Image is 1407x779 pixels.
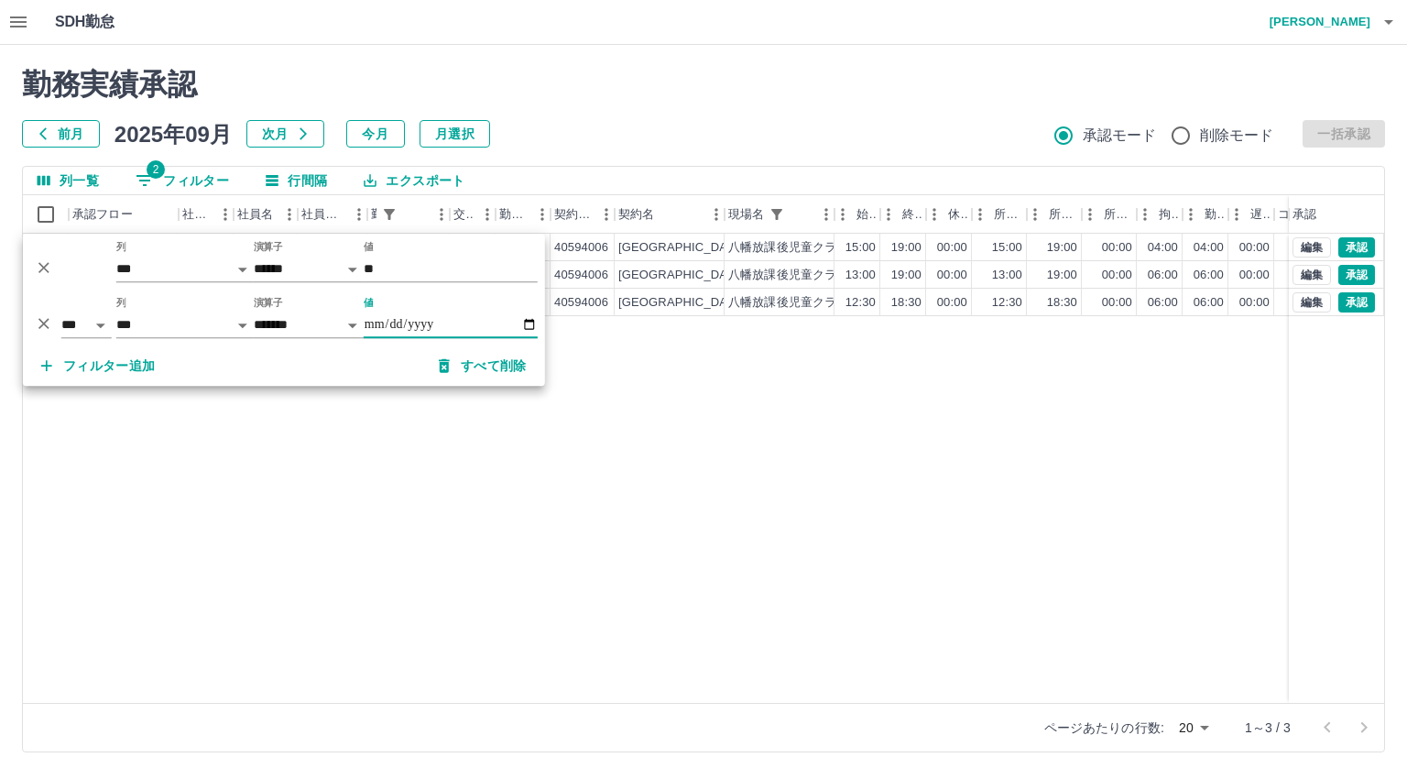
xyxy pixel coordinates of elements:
[182,195,212,234] div: 社員番号
[845,294,876,312] div: 12:30
[948,195,968,234] div: 休憩
[237,195,273,234] div: 社員名
[728,195,764,234] div: 現場名
[992,239,1022,257] div: 15:00
[618,239,745,257] div: [GEOGRAPHIC_DATA]
[891,267,922,284] div: 19:00
[424,349,541,382] button: すべて削除
[880,195,926,234] div: 終業
[1104,195,1133,234] div: 所定休憩
[1044,719,1164,737] p: ページあたりの行数:
[554,195,593,234] div: 契約コード
[69,195,179,234] div: 承認フロー
[276,201,303,228] button: メニュー
[1102,267,1132,284] div: 00:00
[1047,267,1077,284] div: 19:00
[1137,195,1183,234] div: 拘束
[179,195,234,234] div: 社員番号
[450,195,496,234] div: 交通費
[346,120,405,148] button: 今月
[1239,239,1270,257] div: 00:00
[1228,195,1274,234] div: 遅刻等
[345,201,373,228] button: メニュー
[23,167,114,194] button: 列選択
[367,195,450,234] div: 勤務日
[116,240,126,254] label: 列
[1194,294,1224,312] div: 06:00
[1338,292,1375,313] button: 承認
[234,195,298,234] div: 社員名
[529,201,556,228] button: メニュー
[301,195,345,234] div: 社員区分
[937,239,967,257] div: 00:00
[298,195,367,234] div: 社員区分
[1289,195,1384,234] div: 承認
[1200,125,1274,147] span: 削除モード
[121,167,244,194] button: フィルター表示
[1338,265,1375,285] button: 承認
[618,294,745,312] div: [GEOGRAPHIC_DATA]
[618,267,745,284] div: [GEOGRAPHIC_DATA]
[376,202,402,227] div: 1件のフィルターを適用中
[834,195,880,234] div: 始業
[22,120,100,148] button: 前月
[1292,237,1331,258] button: 編集
[1049,195,1078,234] div: 所定終業
[1239,294,1270,312] div: 00:00
[926,195,972,234] div: 休憩
[1148,239,1178,257] div: 04:00
[551,195,615,234] div: 契約コード
[147,160,165,179] span: 2
[728,294,849,312] div: 八幡放課後児童クラブ
[453,195,474,234] div: 交通費
[246,120,324,148] button: 次月
[1239,267,1270,284] div: 00:00
[992,294,1022,312] div: 12:30
[937,267,967,284] div: 00:00
[554,294,608,312] div: 40594006
[728,239,849,257] div: 八幡放課後児童クラブ
[1194,267,1224,284] div: 06:00
[856,195,877,234] div: 始業
[364,240,374,254] label: 値
[496,195,551,234] div: 勤務区分
[499,195,529,234] div: 勤務区分
[1148,294,1178,312] div: 06:00
[251,167,342,194] button: 行間隔
[1245,719,1291,737] p: 1～3 / 3
[30,310,58,337] button: 削除
[845,267,876,284] div: 13:00
[1082,195,1137,234] div: 所定休憩
[1102,294,1132,312] div: 00:00
[1027,195,1082,234] div: 所定終業
[428,201,455,228] button: メニュー
[212,201,239,228] button: メニュー
[728,267,849,284] div: 八幡放課後児童クラブ
[1292,195,1316,234] div: 承認
[1148,267,1178,284] div: 06:00
[725,195,834,234] div: 現場名
[1292,292,1331,313] button: 編集
[1183,195,1228,234] div: 勤務
[1159,195,1179,234] div: 拘束
[615,195,725,234] div: 契約名
[1047,294,1077,312] div: 18:30
[1338,237,1375,258] button: 承認
[813,201,840,228] button: メニュー
[30,254,58,281] button: 削除
[703,201,730,228] button: メニュー
[349,167,479,194] button: エクスポート
[554,239,608,257] div: 40594006
[254,240,283,254] label: 演算子
[1102,239,1132,257] div: 00:00
[554,267,608,284] div: 40594006
[1194,239,1224,257] div: 04:00
[22,67,1385,102] h2: 勤務実績承認
[845,239,876,257] div: 15:00
[115,120,232,148] h5: 2025年09月
[1083,125,1157,147] span: 承認モード
[764,202,790,227] div: 1件のフィルターを適用中
[116,296,126,310] label: 列
[891,239,922,257] div: 19:00
[376,202,402,227] button: フィルター表示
